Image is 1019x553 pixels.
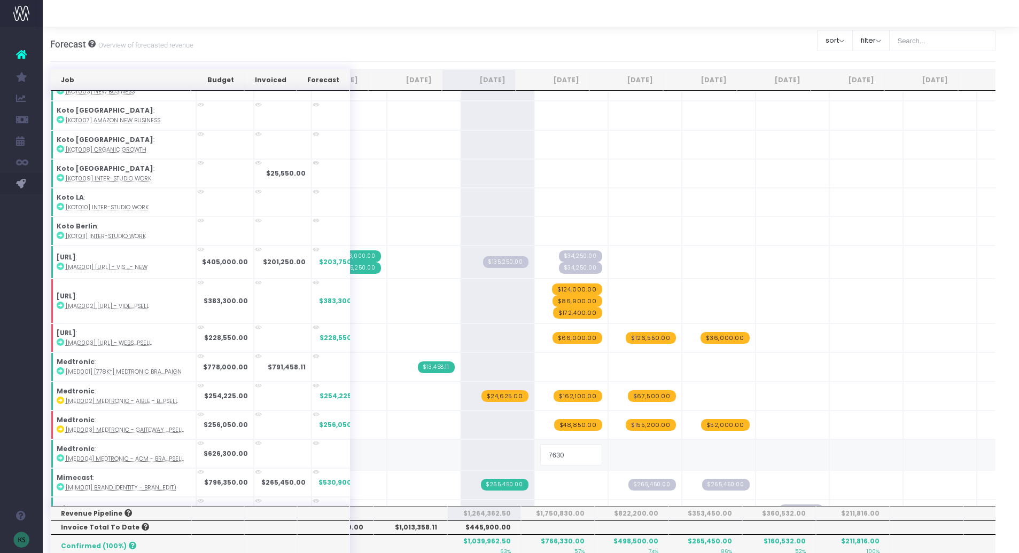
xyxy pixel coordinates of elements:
strong: $778,000.00 [203,362,248,372]
th: Jan 26: activate to sort column ascending [737,69,811,91]
td: : [51,352,196,381]
span: Streamtime Invoice: 319 – Medtronic Stealth AXiS - Koto Travel Expenses [418,361,455,373]
span: wayahead Revenue Forecast Item [701,419,750,431]
span: wayahead Revenue Forecast Item [553,307,602,319]
th: $211,816.00 [816,507,890,520]
strong: Mimecast [57,504,93,513]
small: Overview of forecasted revenue [96,39,193,50]
strong: [URL] [57,328,76,337]
abbr: [MAG002] magicschool.ai - Video Development - Brand - Upsell [66,302,149,310]
span: $228,550.00 [320,333,363,343]
strong: $265,450.00 [261,478,306,487]
strong: $405,000.00 [202,257,248,266]
strong: $626,300.00 [204,449,248,458]
strong: [URL] [57,291,76,301]
th: $360,532.00 [742,507,816,520]
span: Streamtime Draft Invoice: null – [MIM001] Brand Identity - Brand - New (Nick Edit) [628,479,676,491]
strong: $25,550.00 [266,169,306,178]
abbr: [KOT009] Inter-Studio Work [66,175,151,183]
strong: Medtronic [57,444,95,453]
strong: $796,350.00 [204,478,248,487]
th: Revenue Pipeline [51,507,192,520]
span: wayahead Revenue Forecast Item [554,390,602,402]
th: Budget [191,69,244,91]
span: Forecast [50,39,86,50]
strong: Medtronic [57,386,95,396]
strong: $228,550.00 [204,333,248,342]
button: sort [817,30,853,51]
abbr: [KOT011] Inter-Studio Work [66,232,146,240]
td: : [51,101,196,130]
span: wayahead Revenue Forecast Item [626,419,676,431]
th: Job: activate to sort column ascending [51,69,191,91]
span: wayahead Revenue Forecast Item [628,390,676,402]
td: : [51,159,196,188]
th: $1,013,358.11 [374,520,447,534]
td: : [51,439,196,468]
span: $383,300.00 [319,296,363,306]
abbr: [KOT003] New Business [66,88,135,96]
th: $1,750,830.00 [521,507,595,520]
button: filter [852,30,890,51]
strong: Medtronic [57,357,95,366]
strong: Medtronic [57,415,95,424]
strong: Koto Berlin [57,222,97,231]
span: Streamtime Draft Invoice: null – [MIM002] Mimecast - Website - Digital - New (Nick edit) [779,504,823,516]
th: Mar 26: activate to sort column ascending [884,69,958,91]
span: $530,900.00 [318,478,363,487]
abbr: [MIM001] Brand Identity - Brand - New (Nick Edit) [66,484,176,492]
span: wayahead Revenue Forecast Item [626,332,676,344]
span: wayahead Revenue Forecast Item [701,332,750,344]
span: Streamtime Draft Invoice: null – [MIM001] Brand Identity - Brand - New (Nick Edit) [702,479,750,491]
th: Invoiced [244,69,297,91]
th: Forecast [297,69,349,91]
td: : [51,410,196,439]
span: $256,050.00 [319,420,363,430]
abbr: [MAG003] magicschool.ai - Website - Digital - Upsell [66,339,152,347]
abbr: [MAG001] magicschool.ai - Vis & Verbal ID - Brand - New [66,263,147,271]
span: wayahead Revenue Forecast Item [554,419,602,431]
span: Streamtime Invoice: 317 – MagicSchool.ai - Brand Identity - Phase 2 (first 50%) [336,262,381,274]
th: $445,900.00 [447,520,521,534]
th: Aug 25: activate to sort column ascending [368,69,442,91]
td: : [51,468,196,497]
td: : [51,323,196,352]
strong: $201,250.00 [263,257,306,266]
abbr: [KOT008] Organic Growth [66,146,146,154]
th: $353,450.00 [668,507,742,520]
abbr: [MED004] Medtronic - ACM - Brand - Upsell [66,455,184,463]
th: Feb 26: activate to sort column ascending [811,69,884,91]
span: $254,225.00 [320,391,363,401]
th: Sep 25: activate to sort column ascending [442,69,516,91]
strong: $791,458.11 [268,362,306,372]
span: Streamtime Invoice: 316 – MagicSchool.ai - Brand Identity - Phase 1 (second 50%) [337,250,381,262]
td: : [51,246,196,279]
strong: Mimecast [57,473,93,482]
strong: Koto [GEOGRAPHIC_DATA] [57,135,153,144]
span: $203,750.00 [319,257,363,267]
span: wayahead Revenue Forecast Item [553,332,602,344]
span: Streamtime Invoice: 335 – [MIM001] Brand Identity - Brand - New (Nick Edit) [481,479,528,491]
span: wayahead Revenue Forecast Item [552,283,602,295]
th: Nov 25: activate to sort column ascending [589,69,663,91]
img: images/default_profile_image.png [13,532,29,548]
span: wayahead Revenue Forecast Item [553,295,602,307]
strong: [URL] [57,252,76,262]
strong: Koto [GEOGRAPHIC_DATA] [57,106,153,115]
td: : [51,279,196,323]
th: Dec 25: activate to sort column ascending [663,69,737,91]
td: : [51,130,196,159]
abbr: [KOT010] Inter-Studio Work [66,203,149,211]
th: $1,264,362.50 [447,507,521,520]
span: Streamtime Draft Invoice: null – MagicSchool.ai - Brand Identity - Phase 3 (first 50%) [559,250,602,262]
td: : [51,188,196,217]
strong: Koto LA [57,193,84,202]
td: : [51,497,196,530]
input: Search... [889,30,996,51]
th: Oct 25: activate to sort column ascending [516,69,589,91]
td: : [51,382,196,410]
strong: $256,050.00 [204,420,248,429]
strong: Koto [GEOGRAPHIC_DATA] [57,164,153,173]
strong: $254,225.00 [204,391,248,400]
td: : [51,217,196,246]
